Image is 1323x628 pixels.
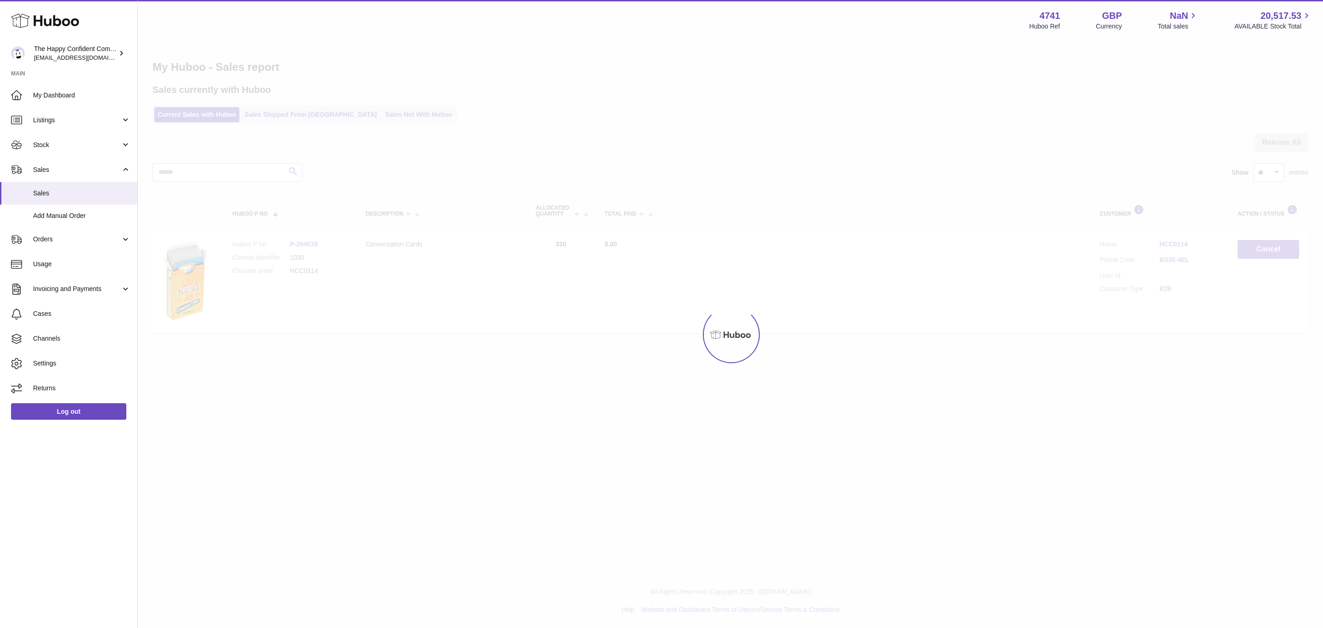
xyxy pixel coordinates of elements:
span: Settings [33,359,130,368]
a: 20,517.53 AVAILABLE Stock Total [1234,10,1312,31]
span: [EMAIL_ADDRESS][DOMAIN_NAME] [34,54,135,61]
span: 20,517.53 [1261,10,1301,22]
span: Orders [33,235,121,244]
strong: GBP [1102,10,1122,22]
span: Sales [33,166,121,174]
a: NaN Total sales [1158,10,1199,31]
span: Usage [33,260,130,268]
span: Stock [33,141,121,149]
div: The Happy Confident Company [34,45,117,62]
span: AVAILABLE Stock Total [1234,22,1312,31]
div: Currency [1096,22,1122,31]
span: Cases [33,309,130,318]
span: Channels [33,334,130,343]
a: Log out [11,403,126,420]
span: My Dashboard [33,91,130,100]
span: Listings [33,116,121,125]
strong: 4741 [1040,10,1060,22]
span: Returns [33,384,130,393]
img: internalAdmin-4741@internal.huboo.com [11,46,25,60]
span: Sales [33,189,130,198]
span: Add Manual Order [33,211,130,220]
span: Total sales [1158,22,1199,31]
span: NaN [1170,10,1188,22]
div: Huboo Ref [1029,22,1060,31]
span: Invoicing and Payments [33,285,121,293]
